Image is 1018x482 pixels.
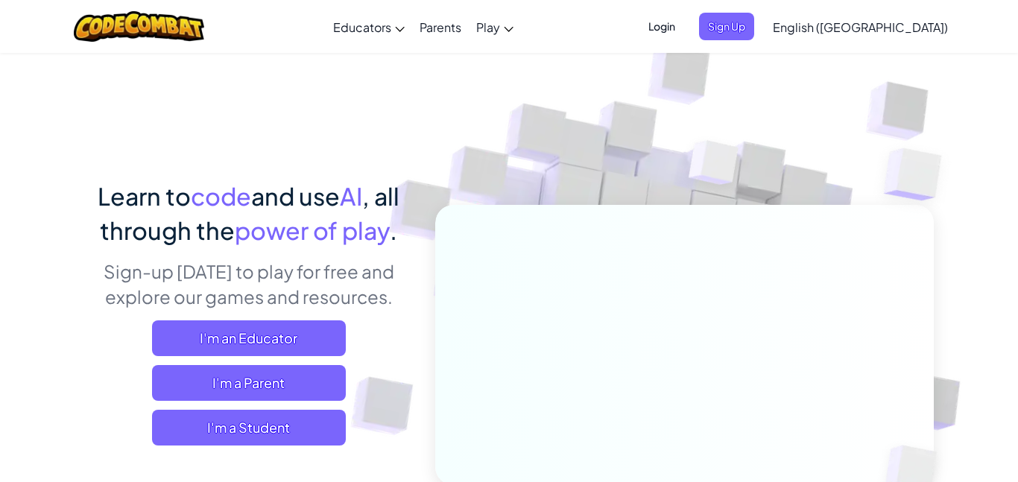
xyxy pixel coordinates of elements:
a: I'm an Educator [152,320,346,356]
button: Login [639,13,684,40]
p: Sign-up [DATE] to play for free and explore our games and resources. [84,259,413,309]
a: I'm a Parent [152,365,346,401]
a: Educators [326,7,412,47]
button: I'm a Student [152,410,346,445]
a: Parents [412,7,469,47]
span: . [390,215,397,245]
span: AI [340,181,362,211]
span: power of play [235,215,390,245]
span: and use [251,181,340,211]
span: code [191,181,251,211]
img: Overlap cubes [661,111,768,222]
button: Sign Up [699,13,754,40]
span: Learn to [98,181,191,211]
img: Overlap cubes [854,112,983,238]
span: Play [476,19,500,35]
a: Play [469,7,521,47]
span: Educators [333,19,391,35]
a: English ([GEOGRAPHIC_DATA]) [765,7,955,47]
img: CodeCombat logo [74,11,204,42]
span: English ([GEOGRAPHIC_DATA]) [773,19,948,35]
